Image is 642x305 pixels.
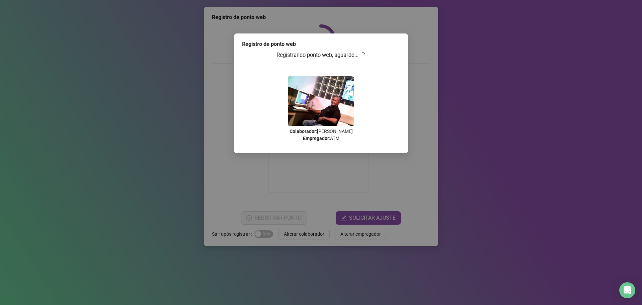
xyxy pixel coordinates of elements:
[242,40,400,48] div: Registro de ponto web
[619,282,635,298] div: Open Intercom Messenger
[290,129,316,134] strong: Colaborador
[242,128,400,142] p: : [PERSON_NAME] : ATM
[242,51,400,60] h3: Registrando ponto web, aguarde...
[288,76,354,126] img: 9k=
[303,136,329,141] strong: Empregador
[360,52,366,58] span: loading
